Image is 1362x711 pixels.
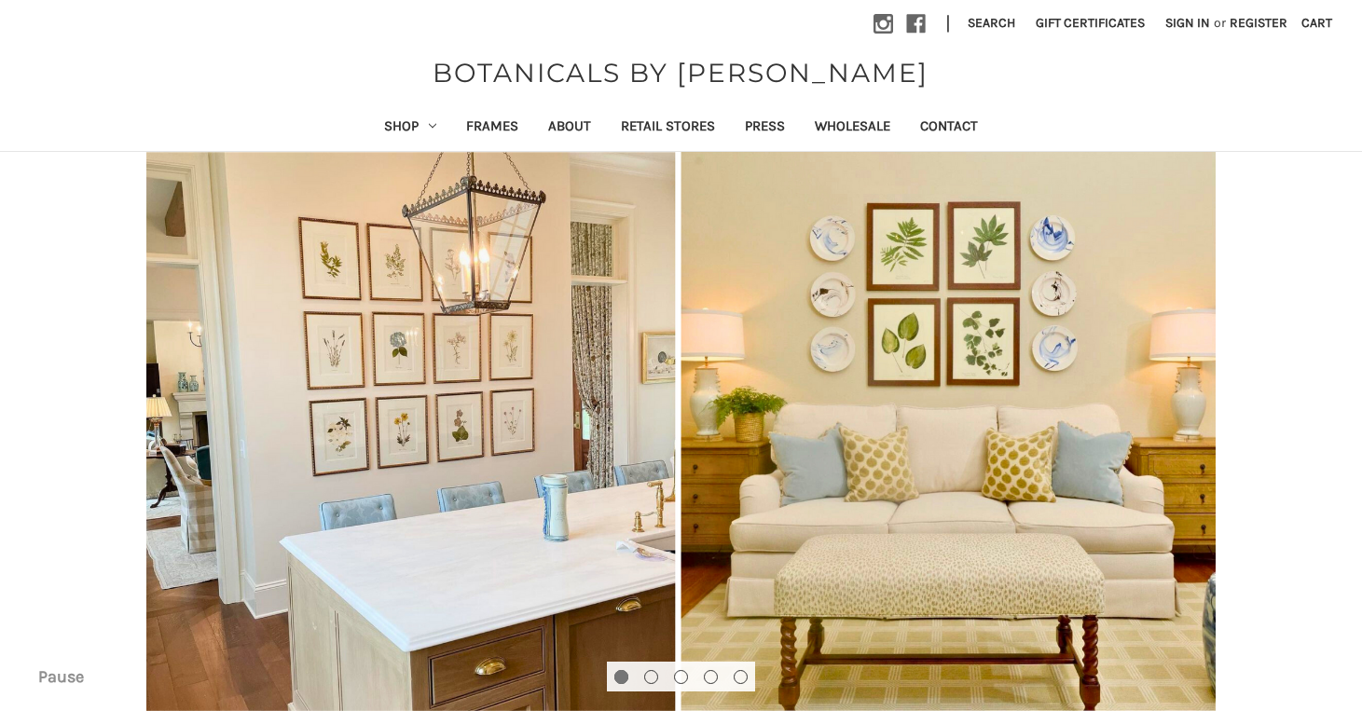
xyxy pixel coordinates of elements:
[675,694,687,695] span: Go to slide 3 of 5
[614,670,628,684] button: Go to slide 1 of 5, active
[533,105,606,151] a: About
[800,105,905,151] a: Wholesale
[1301,15,1332,31] span: Cart
[606,105,730,151] a: Retail Stores
[905,105,993,151] a: Contact
[705,694,717,695] span: Go to slide 4 of 5
[939,9,957,39] li: |
[734,670,748,684] button: Go to slide 5 of 5
[369,105,451,151] a: Shop
[615,694,627,695] span: Go to slide 1 of 5, active
[1212,13,1228,33] span: or
[451,105,533,151] a: Frames
[674,670,688,684] button: Go to slide 3 of 5
[735,694,747,695] span: Go to slide 5 of 5
[704,670,718,684] button: Go to slide 4 of 5
[645,694,657,695] span: Go to slide 2 of 5
[23,662,98,691] button: Pause carousel
[644,670,658,684] button: Go to slide 2 of 5
[423,53,938,92] a: BOTANICALS BY [PERSON_NAME]
[730,105,800,151] a: Press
